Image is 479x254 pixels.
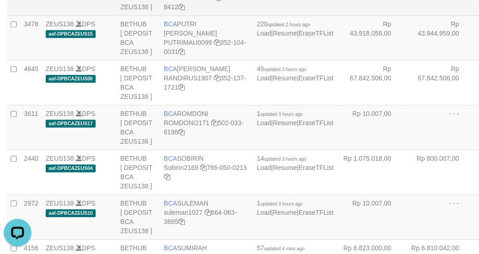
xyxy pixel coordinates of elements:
[164,155,177,162] span: BCA
[46,65,74,73] a: ZEUS138
[273,119,297,127] a: Resume
[257,164,271,171] a: Load
[164,65,177,73] span: BCA
[117,194,160,239] td: BETHUB [ DEPOSIT BCA ZEUS138 ]
[164,119,210,127] a: ROMDONI2171
[257,200,303,207] span: 1
[46,209,96,217] span: aaf-DPBCAZEUS10
[257,119,271,127] a: Load
[4,4,31,31] button: Open LiveChat chat widget
[405,150,473,194] td: Rp 800.007,00
[273,209,297,216] a: Resume
[178,3,185,11] a: Copy 0353178412 to clipboard
[117,15,160,60] td: BETHUB [ DEPOSIT BCA ZEUS138 ]
[273,30,297,37] a: Resume
[257,74,271,82] a: Load
[257,244,304,252] span: 57
[164,20,177,28] span: BCA
[160,105,253,150] td: ROMDONI 502-033-6198
[337,15,405,60] td: Rp 43.918.058,00
[337,194,405,239] td: Rp 10.007,00
[20,60,42,105] td: 4645
[160,15,253,60] td: PUTRI [PERSON_NAME] 352-104-0031
[42,15,117,60] td: DPS
[117,105,160,150] td: BETHUB [ DEPOSIT BCA ZEUS138 ]
[160,60,253,105] td: [PERSON_NAME] 352-137-1721
[46,110,74,117] a: ZEUS138
[164,209,203,216] a: suleman1027
[261,112,303,117] span: updated 3 hours ago
[273,74,297,82] a: Resume
[20,15,42,60] td: 3478
[337,150,405,194] td: Rp 1.075.018,00
[117,150,160,194] td: BETHUB [ DEPOSIT BCA ZEUS138 ]
[178,48,185,55] a: Copy 3521040031 to clipboard
[46,120,96,127] span: aaf-DPBCAZEUS17
[268,22,310,27] span: updated 2 hours ago
[164,173,170,181] a: Copy 7660500213 to clipboard
[46,200,74,207] a: ZEUS138
[164,200,177,207] span: BCA
[257,20,310,28] span: 220
[299,119,333,127] a: EraseTFList
[257,65,333,82] span: | |
[257,110,333,127] span: | |
[46,244,74,252] a: ZEUS138
[405,105,473,150] td: - - -
[257,30,271,37] a: Load
[264,157,307,162] span: updated 3 hours ago
[257,200,333,216] span: | |
[164,74,212,82] a: RANDIRUS1907
[299,74,333,82] a: EraseTFList
[46,30,96,38] span: aaf-DPBCAZEUS15
[178,218,185,225] a: Copy 6640633865 to clipboard
[257,155,333,171] span: | |
[211,119,218,127] a: Copy ROMDONI2171 to clipboard
[299,30,333,37] a: EraseTFList
[257,110,303,117] span: 1
[214,39,220,46] a: Copy PUTRIMAU0099 to clipboard
[257,155,306,162] span: 14
[160,194,253,239] td: SULEMAN 664-063-3865
[20,150,42,194] td: 2440
[164,110,177,117] span: BCA
[42,150,117,194] td: DPS
[405,15,473,60] td: Rp 43.944.959,00
[337,60,405,105] td: Rp 67.842.506,00
[160,150,253,194] td: SOBIRIN 766-050-0213
[20,105,42,150] td: 3611
[46,20,74,28] a: ZEUS138
[46,75,96,83] span: aaf-DPBCAZEUS06
[264,67,307,72] span: updated 3 hours ago
[214,74,220,82] a: Copy RANDIRUS1907 to clipboard
[46,164,96,172] span: aaf-DPBCAZEUS04
[257,209,271,216] a: Load
[264,246,305,251] span: updated 4 mins ago
[405,60,473,105] td: Rp 67.842.506,00
[164,39,212,46] a: PUTRIMAU0099
[337,105,405,150] td: Rp 10.007,00
[405,194,473,239] td: - - -
[257,65,306,73] span: 45
[117,60,160,105] td: BETHUB [ DEPOSIT BCA ZEUS138 ]
[273,164,297,171] a: Resume
[200,164,206,171] a: Copy Sobirin2169 to clipboard
[164,244,177,252] span: BCA
[164,164,199,171] a: Sobirin2169
[261,201,303,206] span: updated 3 hours ago
[178,84,185,91] a: Copy 3521371721 to clipboard
[42,105,117,150] td: DPS
[46,155,74,162] a: ZEUS138
[42,194,117,239] td: DPS
[205,209,211,216] a: Copy suleman1027 to clipboard
[20,194,42,239] td: 2972
[299,209,333,216] a: EraseTFList
[42,60,117,105] td: DPS
[178,128,185,136] a: Copy 5020336198 to clipboard
[257,20,333,37] span: | |
[299,164,333,171] a: EraseTFList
